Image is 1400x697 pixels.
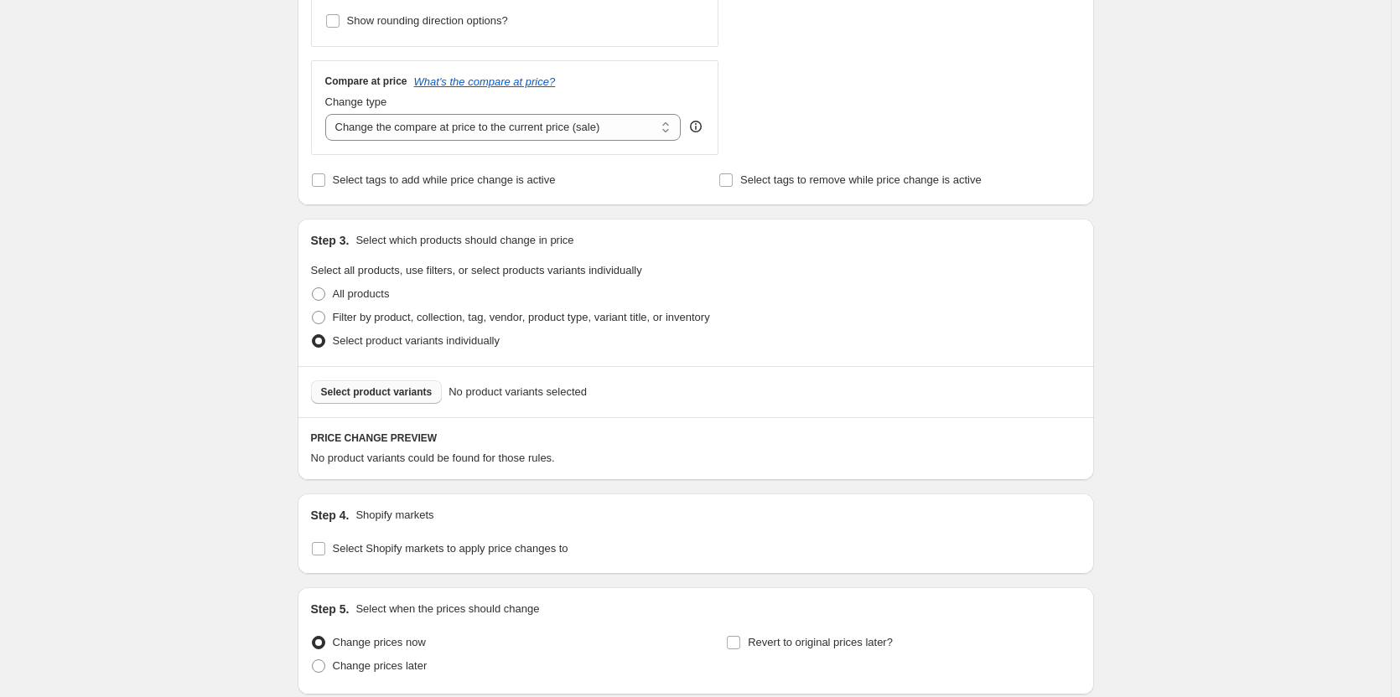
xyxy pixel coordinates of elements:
div: help [687,118,704,135]
span: Select all products, use filters, or select products variants individually [311,264,642,276]
span: Filter by product, collection, tag, vendor, product type, variant title, or inventory [333,311,710,323]
p: Select when the prices should change [355,601,539,617]
span: Select product variants individually [333,334,500,347]
p: Select which products should change in price [355,232,573,249]
h2: Step 4. [311,507,350,524]
span: Change type [325,96,387,108]
button: Select product variants [311,380,443,404]
span: No product variants selected [449,384,587,400]
p: Shopify markets [355,507,433,524]
h6: PRICE CHANGE PREVIEW [311,431,1081,445]
span: Select Shopify markets to apply price changes to [333,542,568,555]
span: Select product variants [321,385,433,399]
span: Change prices now [333,636,426,648]
span: Revert to original prices later? [748,636,893,648]
button: What's the compare at price? [414,75,556,88]
span: Select tags to add while price change is active [333,173,556,186]
h2: Step 5. [311,601,350,617]
span: All products [333,287,390,300]
span: Show rounding direction options? [347,14,508,27]
span: Select tags to remove while price change is active [740,173,982,186]
span: Change prices later [333,659,428,672]
h2: Step 3. [311,232,350,249]
h3: Compare at price [325,75,407,88]
span: No product variants could be found for those rules. [311,452,555,464]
